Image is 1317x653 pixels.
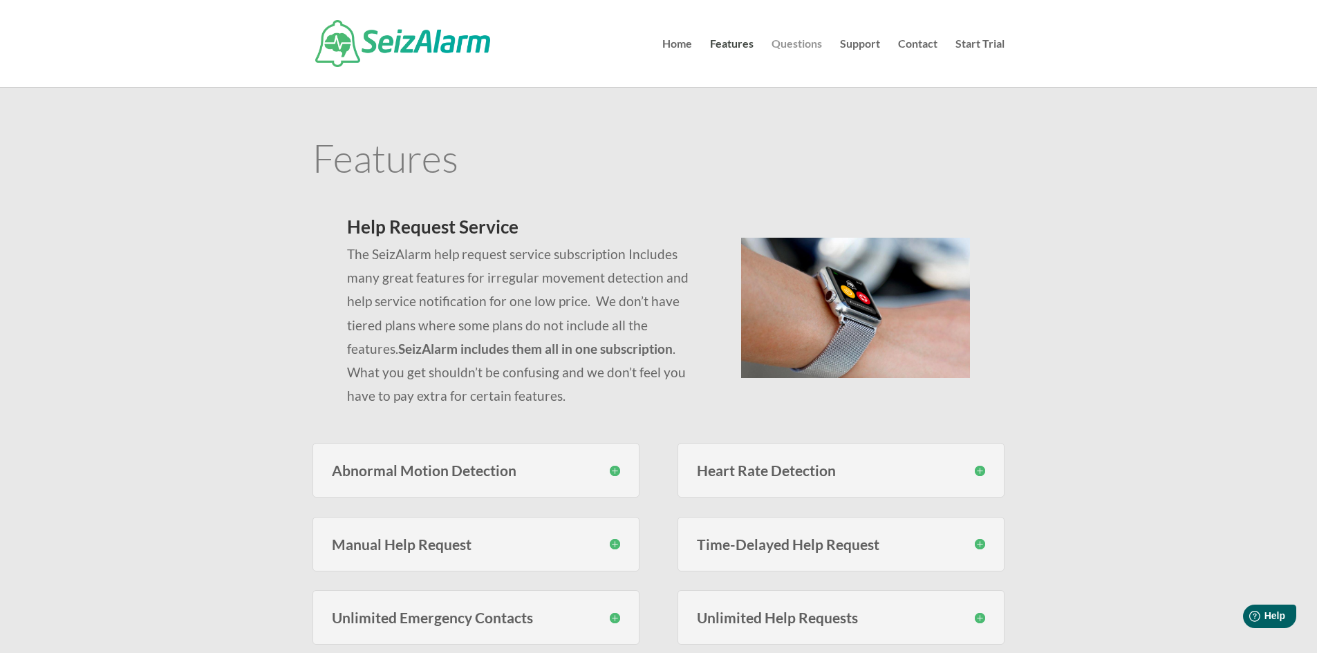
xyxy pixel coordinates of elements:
[697,610,985,625] h3: Unlimited Help Requests
[710,39,754,87] a: Features
[347,243,707,408] p: The SeizAlarm help request service subscription Includes many great features for irregular moveme...
[332,463,620,477] h3: Abnormal Motion Detection
[772,39,822,87] a: Questions
[332,537,620,551] h3: Manual Help Request
[332,610,620,625] h3: Unlimited Emergency Contacts
[741,238,970,378] img: seizalarm-on-wrist
[347,218,707,243] h2: Help Request Service
[840,39,880,87] a: Support
[955,39,1005,87] a: Start Trial
[315,20,490,67] img: SeizAlarm
[312,138,1005,184] h1: Features
[898,39,937,87] a: Contact
[662,39,692,87] a: Home
[697,463,985,477] h3: Heart Rate Detection
[1194,599,1302,638] iframe: Help widget launcher
[398,341,673,357] strong: SeizAlarm includes them all in one subscription
[697,537,985,551] h3: Time-Delayed Help Request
